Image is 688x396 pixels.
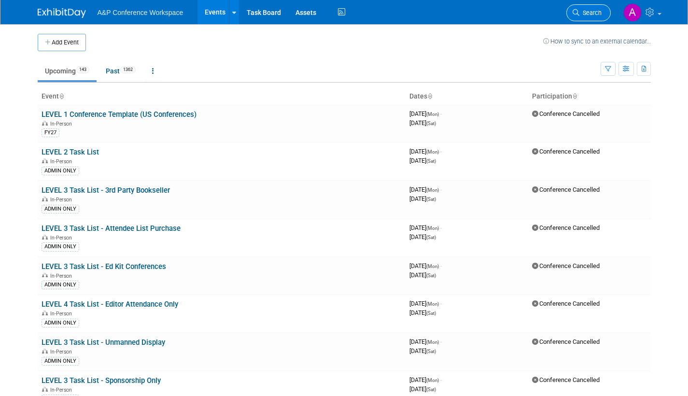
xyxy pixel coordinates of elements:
[427,92,432,100] a: Sort by Start Date
[532,110,600,117] span: Conference Cancelled
[426,197,436,202] span: (Sat)
[426,264,439,269] span: (Mon)
[42,128,59,137] div: FY27
[59,92,64,100] a: Sort by Event Name
[440,224,442,231] span: -
[532,376,600,383] span: Conference Cancelled
[426,149,439,155] span: (Mon)
[42,357,79,366] div: ADMIN ONLY
[42,300,178,309] a: LEVEL 4 Task List - Editor Attendance Only
[42,148,99,156] a: LEVEL 2 Task List
[409,309,436,316] span: [DATE]
[42,186,170,195] a: LEVEL 3 Task List - 3rd Party Bookseller
[50,121,75,127] span: In-Person
[528,88,651,105] th: Participation
[42,319,79,327] div: ADMIN ONLY
[50,273,75,279] span: In-Person
[409,300,442,307] span: [DATE]
[532,262,600,269] span: Conference Cancelled
[409,224,442,231] span: [DATE]
[532,148,600,155] span: Conference Cancelled
[409,148,442,155] span: [DATE]
[42,205,79,213] div: ADMIN ONLY
[406,88,528,105] th: Dates
[426,339,439,345] span: (Mon)
[42,121,48,126] img: In-Person Event
[50,197,75,203] span: In-Person
[42,262,166,271] a: LEVEL 3 Task List - Ed Kit Conferences
[426,387,436,392] span: (Sat)
[50,311,75,317] span: In-Person
[42,224,181,233] a: LEVEL 3 Task List - Attendee List Purchase
[42,110,197,119] a: LEVEL 1 Conference Template (US Conferences)
[50,235,75,241] span: In-Person
[409,262,442,269] span: [DATE]
[426,311,436,316] span: (Sat)
[50,158,75,165] span: In-Person
[409,110,442,117] span: [DATE]
[440,262,442,269] span: -
[566,4,611,21] a: Search
[426,226,439,231] span: (Mon)
[42,376,161,385] a: LEVEL 3 Task List - Sponsorship Only
[42,167,79,175] div: ADMIN ONLY
[42,197,48,201] img: In-Person Event
[426,235,436,240] span: (Sat)
[409,157,436,164] span: [DATE]
[532,186,600,193] span: Conference Cancelled
[532,224,600,231] span: Conference Cancelled
[50,387,75,393] span: In-Person
[42,158,48,163] img: In-Person Event
[426,158,436,164] span: (Sat)
[426,273,436,278] span: (Sat)
[50,349,75,355] span: In-Person
[426,378,439,383] span: (Mon)
[76,66,89,73] span: 143
[440,300,442,307] span: -
[426,301,439,307] span: (Mon)
[409,186,442,193] span: [DATE]
[409,347,436,354] span: [DATE]
[440,186,442,193] span: -
[623,3,642,22] img: Amanda Oney
[98,62,143,80] a: Past1362
[440,338,442,345] span: -
[98,9,183,16] span: A&P Conference Workspace
[572,92,577,100] a: Sort by Participation Type
[579,9,602,16] span: Search
[409,385,436,393] span: [DATE]
[42,311,48,315] img: In-Person Event
[426,349,436,354] span: (Sat)
[42,338,165,347] a: LEVEL 3 Task List - Unmanned Display
[42,349,48,354] img: In-Person Event
[532,300,600,307] span: Conference Cancelled
[38,88,406,105] th: Event
[409,376,442,383] span: [DATE]
[409,119,436,127] span: [DATE]
[543,38,651,45] a: How to sync to an external calendar...
[42,242,79,251] div: ADMIN ONLY
[42,273,48,278] img: In-Person Event
[409,233,436,240] span: [DATE]
[38,62,97,80] a: Upcoming143
[440,376,442,383] span: -
[440,110,442,117] span: -
[42,387,48,392] img: In-Person Event
[409,195,436,202] span: [DATE]
[426,121,436,126] span: (Sat)
[42,281,79,289] div: ADMIN ONLY
[409,338,442,345] span: [DATE]
[426,187,439,193] span: (Mon)
[120,66,136,73] span: 1362
[38,34,86,51] button: Add Event
[409,271,436,279] span: [DATE]
[532,338,600,345] span: Conference Cancelled
[38,8,86,18] img: ExhibitDay
[440,148,442,155] span: -
[42,235,48,240] img: In-Person Event
[426,112,439,117] span: (Mon)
